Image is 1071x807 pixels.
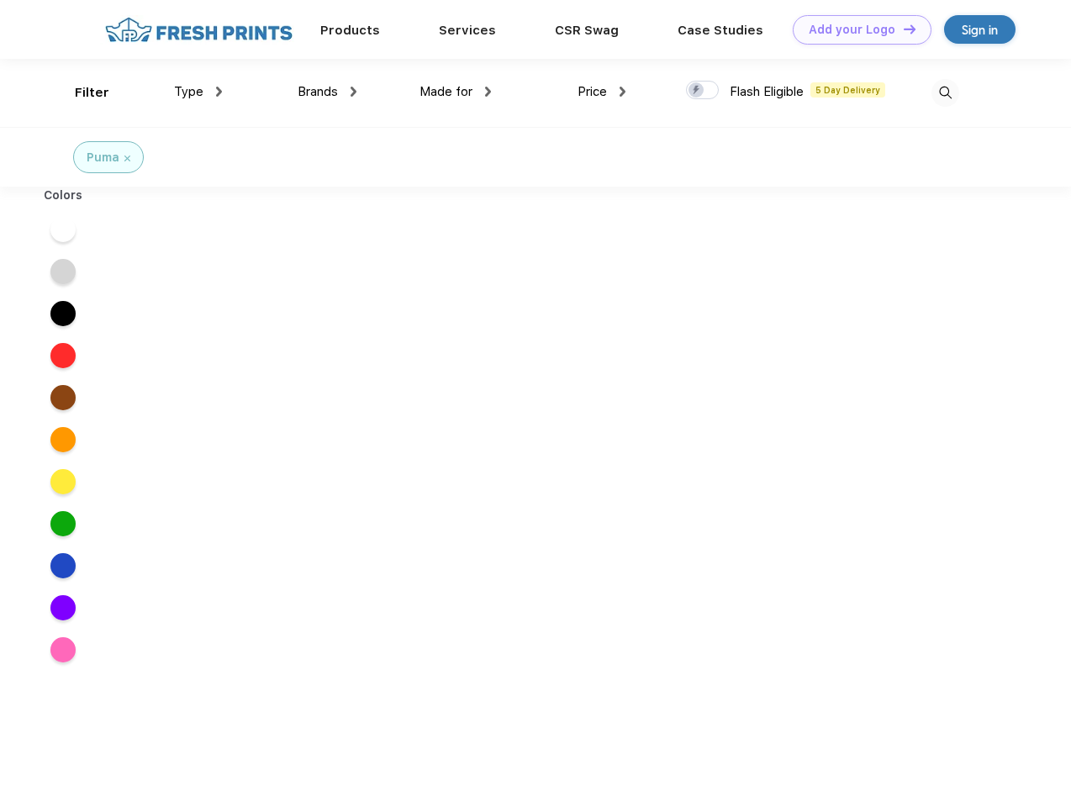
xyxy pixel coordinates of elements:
[419,84,472,99] span: Made for
[75,83,109,103] div: Filter
[174,84,203,99] span: Type
[298,84,338,99] span: Brands
[962,20,998,40] div: Sign in
[904,24,915,34] img: DT
[439,23,496,38] a: Services
[31,187,96,204] div: Colors
[620,87,625,97] img: dropdown.png
[320,23,380,38] a: Products
[351,87,356,97] img: dropdown.png
[485,87,491,97] img: dropdown.png
[810,82,885,98] span: 5 Day Delivery
[578,84,607,99] span: Price
[87,149,119,166] div: Puma
[216,87,222,97] img: dropdown.png
[809,23,895,37] div: Add your Logo
[124,156,130,161] img: filter_cancel.svg
[944,15,1016,44] a: Sign in
[931,79,959,107] img: desktop_search.svg
[730,84,804,99] span: Flash Eligible
[555,23,619,38] a: CSR Swag
[100,15,298,45] img: fo%20logo%202.webp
